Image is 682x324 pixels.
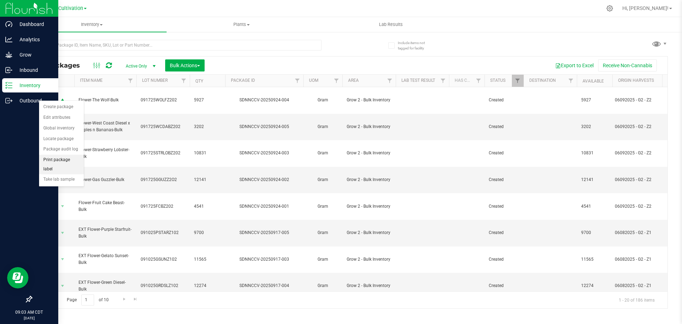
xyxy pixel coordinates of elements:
span: 11565 [194,256,221,263]
button: Export to Excel [551,59,598,71]
span: EXT Flower-Gelato Sunset-Bulk [79,253,132,266]
span: 091725GGUZZ2O2 [141,176,185,183]
span: Created [489,229,519,236]
button: Receive Non-Cannabis [598,59,657,71]
a: Filter [473,75,485,87]
span: All Packages [37,62,87,69]
span: Plants [167,21,316,28]
a: Destination [529,78,556,83]
span: 091025GSUNZ102 [141,256,185,263]
p: Dashboard [12,20,55,28]
a: Status [490,78,505,83]
inline-svg: Outbound [5,97,12,104]
input: 1 [81,294,94,306]
div: SDNNCCV-20250917-003 [224,256,304,263]
span: EXT Flower-Green Diesel-Bulk [79,279,132,293]
a: Area [348,78,359,83]
div: Value 1: 06082025 - G2 - Z1 [615,229,681,236]
p: [DATE] [3,315,55,321]
div: Value 1: 06092025 - G2 - Z2 [615,123,681,130]
span: 091725WCDABZ202 [141,123,185,130]
a: UOM [309,78,318,83]
span: 10831 [581,150,608,156]
span: 9700 [581,229,608,236]
span: Lab Results [369,21,412,28]
span: select [58,281,67,291]
a: Filter [437,75,449,87]
button: Bulk Actions [165,59,205,71]
span: 091725STRLOBZ202 [141,150,185,156]
span: Flower-Strawberry Lobster-Bulk [79,147,132,160]
a: Filter [292,75,303,87]
span: Grow 2 - Bulk Inventory [347,97,391,103]
span: 5927 [581,97,608,103]
div: SDNNCCV-20250917-004 [224,282,304,289]
a: Filter [331,75,342,87]
span: Flower-West Coast Diesel x Apples n Bananas-Bulk [79,120,132,133]
div: SDNNCCV-20250924-002 [224,176,304,183]
div: Value 1: 06092025 - G2 - Z2 [615,150,681,156]
li: Print package label [39,155,84,174]
span: 1 - 20 of 186 items [613,294,660,305]
span: 12274 [194,282,221,289]
span: 091025PSTARZ102 [141,229,185,236]
span: Created [489,97,519,103]
div: Value 1: 06082025 - G2 - Z1 [615,256,681,263]
a: Go to the last page [130,294,141,304]
span: 12141 [194,176,221,183]
span: Created [489,150,519,156]
a: Filter [125,75,136,87]
span: select [58,254,67,264]
a: Filter [512,75,524,87]
a: Plants [167,17,316,32]
span: Gram [308,203,338,210]
li: Take lab sample [39,174,84,185]
span: Grow 2 - Bulk Inventory [347,176,391,183]
div: SDNNCCV-20250924-005 [224,123,304,130]
a: Available [583,79,604,84]
a: Filter [178,75,190,87]
span: select [58,201,67,211]
span: Created [489,123,519,130]
p: 09:03 AM CDT [3,309,55,315]
span: Grow 2 - Bulk Inventory [347,150,391,156]
p: Inventory [12,81,55,90]
a: Filter [384,75,396,87]
a: Origin Harvests [618,78,654,83]
span: EXT Flower-Purple Starfruit-Bulk [79,226,132,240]
div: Value 1: 06082025 - G2 - Z1 [615,282,681,289]
a: Lot Number [142,78,168,83]
li: Create package [39,102,84,112]
span: Gram [308,229,338,236]
a: Lab Results [316,17,466,32]
span: Inventory [17,21,167,28]
span: Created [489,282,519,289]
span: select [58,95,67,105]
span: Grow 2 - Bulk Inventory [347,203,391,210]
th: Has COA [449,75,485,87]
span: 12274 [581,282,608,289]
span: 5927 [194,97,221,103]
span: Include items not tagged for facility [398,40,433,51]
span: Cultivation [58,5,83,11]
span: Flower-Fruit Cake Beast-Bulk [79,200,132,213]
span: Hi, [PERSON_NAME]! [622,5,669,11]
p: Grow [12,51,55,59]
a: Filter [565,75,577,87]
li: Edit attributes [39,112,84,123]
a: Inventory [17,17,167,32]
li: Package audit log [39,144,84,155]
li: Global inventory [39,123,84,134]
span: Bulk Actions [170,63,200,68]
span: Created [489,203,519,210]
div: SDNNCCV-20250924-003 [224,150,304,156]
span: Created [489,256,519,263]
p: Outbound [12,96,55,105]
div: SDNNCCV-20250924-001 [224,203,304,210]
span: 3202 [194,123,221,130]
span: Grow 2 - Bulk Inventory [347,256,391,263]
span: select [58,228,67,238]
input: Search Package ID, Item Name, SKU, Lot or Part Number... [31,40,321,51]
inline-svg: Inbound [5,67,12,74]
span: Gram [308,150,338,156]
